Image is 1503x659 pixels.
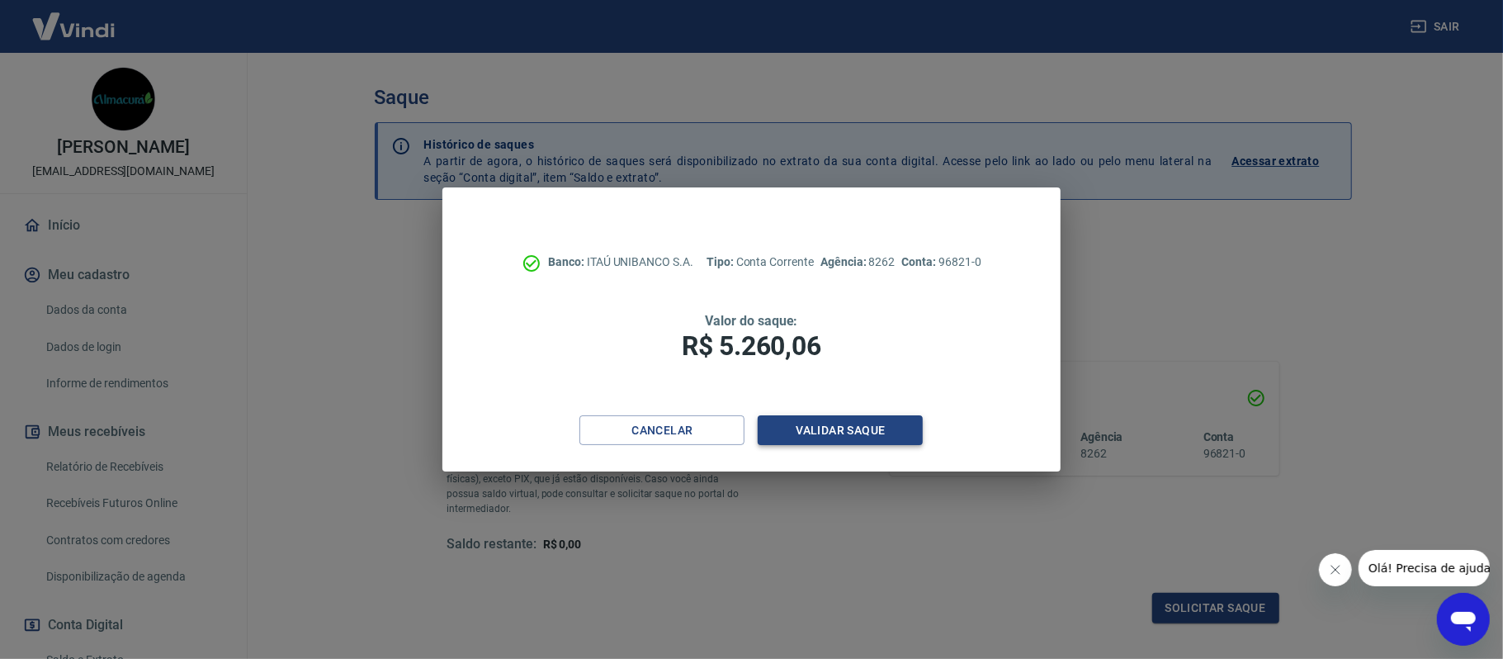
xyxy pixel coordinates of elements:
span: Valor do saque: [705,313,797,329]
p: ITAÚ UNIBANCO S.A. [548,254,693,271]
iframe: Fechar mensagem [1319,553,1352,586]
span: Agência: [820,255,869,268]
span: R$ 5.260,06 [682,330,820,362]
p: 8262 [820,254,895,271]
p: 96821-0 [901,254,981,271]
button: Cancelar [579,415,744,446]
span: Conta: [901,255,938,268]
p: Conta Corrente [707,254,814,271]
iframe: Mensagem da empresa [1359,550,1490,586]
span: Olá! Precisa de ajuda? [10,12,139,25]
span: Tipo: [707,255,736,268]
span: Banco: [548,255,587,268]
button: Validar saque [758,415,923,446]
iframe: Botão para abrir a janela de mensagens [1437,593,1490,646]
